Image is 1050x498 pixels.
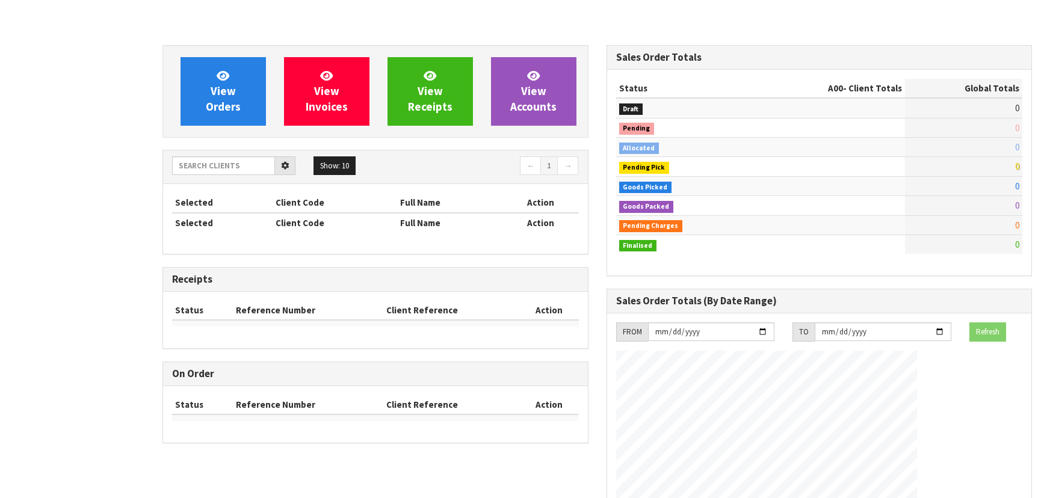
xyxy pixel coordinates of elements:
th: Full Name [397,193,503,212]
th: Client Code [273,213,398,232]
span: Pending [619,123,655,135]
div: TO [792,322,815,342]
span: 0 [1015,141,1019,153]
span: 0 [1015,200,1019,211]
span: 0 [1015,161,1019,172]
th: Full Name [397,213,503,232]
th: Selected [172,213,273,232]
a: ViewReceipts [388,57,473,126]
span: View Invoices [306,69,348,114]
button: Refresh [969,322,1006,342]
th: Action [503,213,579,232]
span: View Orders [206,69,241,114]
h3: Receipts [172,274,579,285]
div: FROM [616,322,648,342]
span: A00 [828,82,843,94]
button: Show: 10 [313,156,356,176]
th: Client Code [273,193,398,212]
th: Selected [172,193,273,212]
th: Action [503,193,579,212]
h3: Sales Order Totals (By Date Range) [616,295,1023,307]
th: Status [172,395,233,414]
th: Reference Number [233,301,383,320]
span: Allocated [619,143,659,155]
span: View Receipts [408,69,452,114]
input: Search clients [172,156,275,175]
th: Client Reference [383,301,520,320]
span: 0 [1015,102,1019,114]
nav: Page navigation [384,156,579,177]
a: ViewAccounts [491,57,576,126]
a: ViewOrders [181,57,266,126]
a: ← [520,156,541,176]
span: Goods Picked [619,182,672,194]
h3: On Order [172,368,579,380]
th: Action [520,301,578,320]
th: Status [172,301,233,320]
span: Pending Charges [619,220,683,232]
a: 1 [540,156,558,176]
span: Goods Packed [619,201,674,213]
th: Client Reference [383,395,520,414]
th: Reference Number [233,395,383,414]
span: Pending Pick [619,162,670,174]
th: Action [520,395,578,414]
a: → [557,156,578,176]
span: 0 [1015,239,1019,250]
th: Status [616,79,750,98]
a: ViewInvoices [284,57,369,126]
span: Draft [619,103,643,115]
th: Global Totals [905,79,1022,98]
span: 0 [1015,122,1019,134]
span: View Accounts [510,69,557,114]
span: 0 [1015,180,1019,192]
th: - Client Totals [750,79,905,98]
h3: Sales Order Totals [616,52,1023,63]
span: 0 [1015,220,1019,231]
span: Finalised [619,240,657,252]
